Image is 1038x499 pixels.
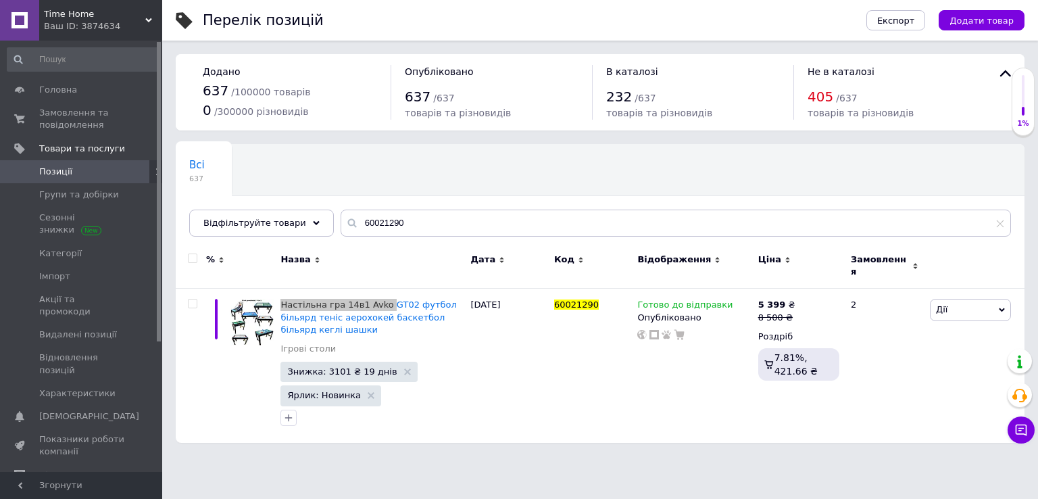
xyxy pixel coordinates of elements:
span: Акції та промокоди [39,293,125,318]
span: 232 [606,89,632,105]
span: % [206,254,215,266]
span: Сезонні знижки [39,212,125,236]
button: Додати товар [939,10,1024,30]
span: / 300000 різновидів [214,106,309,117]
div: Опубліковано [637,312,751,324]
span: Не в каталозі [808,66,874,77]
span: Всі [189,159,205,171]
span: Код [554,254,574,266]
span: 7.81%, 421.66 ₴ [774,352,818,377]
span: Назва [280,254,310,266]
span: Відновлення позицій [39,352,125,376]
span: Групи та добірки [39,189,119,201]
span: Додати товар [949,16,1014,26]
span: Знижка: 3101 ₴ 19 днів [287,367,397,376]
span: / 100000 товарів [231,87,310,97]
span: Ярлик: Новинка [287,391,361,400]
span: Дії [936,304,947,314]
span: Позиції [39,166,72,178]
div: 8 500 ₴ [758,312,795,324]
span: Відгуки [39,469,74,481]
span: Товари та послуги [39,143,125,155]
img: Настольная игра 14в1 Avko GT02 футбол бильярд теннис аэрохоккей баскетбол бильярд кегли шашки [230,299,274,346]
span: Головна [39,84,77,96]
span: 637 [405,89,430,105]
a: Настільна гра 14в1 Avko GT02 футбол більярд теніс аерохокей баскетбол більярд кеглі шашки [280,300,456,334]
span: 637 [189,174,205,184]
div: Роздріб [758,331,839,343]
span: [DEMOGRAPHIC_DATA] [39,410,139,423]
span: Дата [471,254,496,266]
span: Опубліковано [405,66,474,77]
button: Чат з покупцем [1008,417,1035,444]
span: Замовлення [851,254,909,278]
div: 1% [1012,119,1034,128]
span: 405 [808,89,833,105]
span: Time Home [44,8,145,20]
div: [DATE] [468,289,551,443]
span: / 637 [836,93,857,103]
span: 60021290 [554,300,599,310]
div: ₴ [758,299,795,311]
span: 637 [203,82,228,99]
button: Експорт [866,10,926,30]
span: Ціна [758,254,781,266]
span: Експорт [877,16,915,26]
span: / 637 [635,93,656,103]
span: Готово до відправки [637,300,733,314]
span: Відфільтруйте товари [203,218,306,228]
span: Видалені позиції [39,329,117,341]
span: товарів та різновидів [808,108,914,118]
div: Перелік позицій [203,14,324,28]
span: товарів та різновидів [606,108,712,118]
span: 0 [203,102,212,118]
span: Додано [203,66,240,77]
span: Категорії [39,247,82,260]
a: Ігрові столи [280,343,336,355]
span: В каталозі [606,66,658,77]
span: / 637 [433,93,454,103]
div: 2 [843,289,926,443]
b: 5 399 [758,300,786,310]
span: Замовлення та повідомлення [39,107,125,131]
div: Ваш ID: 3874634 [44,20,162,32]
span: Імпорт [39,270,70,283]
span: Характеристики [39,387,116,400]
input: Пошук по назві позиції, артикулу і пошуковим запитам [341,210,1011,237]
span: товарів та різновидів [405,108,511,118]
span: Показники роботи компанії [39,433,125,458]
span: Відображення [637,254,711,266]
input: Пошук [7,47,159,72]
